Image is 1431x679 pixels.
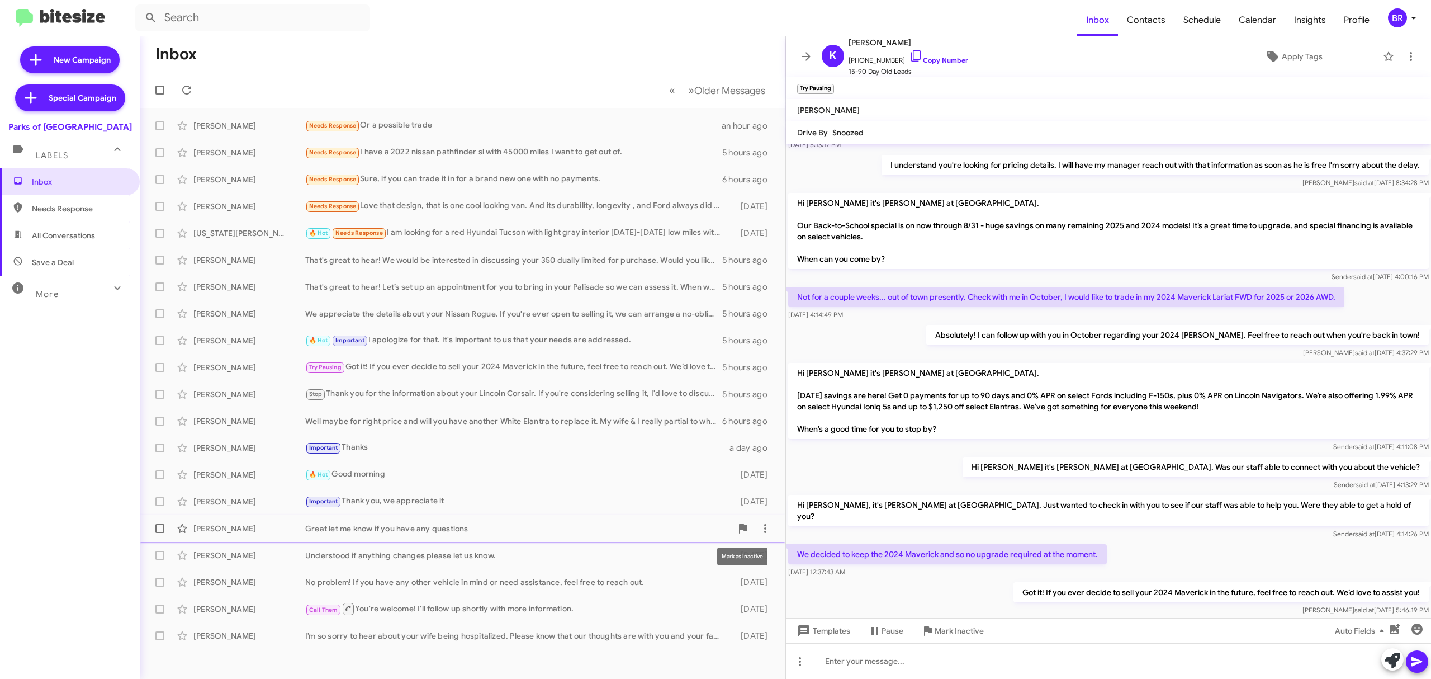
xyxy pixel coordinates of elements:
span: 🔥 Hot [309,471,328,478]
div: Got it! If you ever decide to sell your 2024 Maverick in the future, feel free to reach out. We’d... [305,361,722,374]
p: Hi [PERSON_NAME], it's [PERSON_NAME] at [GEOGRAPHIC_DATA]. Just wanted to check in with you to se... [788,495,1429,526]
span: said at [1353,272,1373,281]
div: Understood if anything changes please let us know. [305,550,728,561]
a: Insights [1285,4,1335,36]
a: Profile [1335,4,1378,36]
div: [DATE] [728,630,776,642]
div: Thank you, we appreciate it [305,495,728,508]
p: Got it! If you ever decide to sell your 2024 Maverick in the future, feel free to reach out. We’d... [1013,582,1429,602]
div: [PERSON_NAME] [193,254,305,266]
div: [PERSON_NAME] [193,630,305,642]
button: Templates [786,621,859,641]
button: Auto Fields [1326,621,1397,641]
span: Try Pausing [309,364,342,371]
a: Inbox [1077,4,1118,36]
div: 5 hours ago [722,254,776,266]
span: Inbox [32,176,127,187]
span: Needs Response [32,203,127,214]
span: Sender [DATE] 4:00:16 PM [1332,272,1429,281]
span: Apply Tags [1282,46,1323,67]
div: [PERSON_NAME] [193,147,305,158]
div: [PERSON_NAME] [193,201,305,212]
span: [PERSON_NAME] [797,105,860,115]
span: [DATE] 12:37:43 AM [788,568,845,576]
span: 15-90 Day Old Leads [849,66,968,77]
span: Save a Deal [32,257,74,268]
div: [PERSON_NAME] [193,174,305,185]
div: Thanks [305,441,728,454]
div: BR [1388,8,1407,27]
div: [DATE] [728,603,776,615]
span: Special Campaign [49,92,116,103]
div: [PERSON_NAME] [193,469,305,480]
a: Copy Number [909,56,968,64]
span: said at [1356,480,1375,489]
div: That's great to hear! Let’s set up an appointment for you to bring in your Palisade so we can ass... [305,281,722,293]
span: Templates [795,621,850,641]
div: [US_STATE][PERSON_NAME] [193,228,305,239]
span: Drive By [797,128,828,138]
div: Mark as Inactive [717,548,767,565]
span: Important [309,444,338,451]
div: [PERSON_NAME] [193,335,305,346]
p: Absolutely! I can follow up with you in October regarding your 2024 [PERSON_NAME]. Feel free to r... [926,325,1429,345]
a: Calendar [1230,4,1285,36]
div: 5 hours ago [722,147,776,158]
div: [PERSON_NAME] [193,496,305,507]
span: [PHONE_NUMBER] [849,49,968,66]
div: Thank you for the information about your Lincoln Corsair. If you're considering selling it, I'd l... [305,388,722,400]
input: Search [135,4,370,31]
div: I have a 2022 nissan pathfinder sl with 45000 miles I want to get out of. [305,146,722,159]
button: Previous [662,79,682,102]
span: Call Them [309,606,338,614]
span: All Conversations [32,230,95,241]
div: I’m so sorry to hear about your wife being hospitalized. Please know that our thoughts are with y... [305,630,728,642]
span: 🔥 Hot [309,337,328,344]
div: 6 hours ago [722,416,776,427]
span: said at [1354,178,1374,187]
span: Sender [DATE] 4:13:29 PM [1334,480,1429,489]
span: « [669,83,675,97]
span: New Campaign [54,54,111,65]
div: [DATE] [728,201,776,212]
div: [PERSON_NAME] [193,389,305,400]
div: 5 hours ago [722,281,776,293]
p: Hi [PERSON_NAME] it's [PERSON_NAME] at [GEOGRAPHIC_DATA]. Was our staff able to connect with you ... [963,457,1429,477]
nav: Page navigation example [663,79,772,102]
div: [PERSON_NAME] [193,120,305,131]
span: Auto Fields [1335,621,1389,641]
div: [PERSON_NAME] [193,281,305,293]
span: K [829,47,837,65]
span: Needs Response [309,202,357,210]
p: Hi [PERSON_NAME] it's [PERSON_NAME] at [GEOGRAPHIC_DATA]. [DATE] savings are here! Get 0 payments... [788,363,1429,439]
div: [PERSON_NAME] [193,416,305,427]
span: said at [1355,442,1375,451]
span: Stop [309,390,323,398]
p: I understand you're looking for pricing details. I will have my manager reach out with that infor... [882,155,1429,175]
button: Apply Tags [1209,46,1377,67]
div: Good morning [305,468,728,481]
div: an hour ago [722,120,776,131]
p: Not for a couple weeks... out of town presently. Check with me in October, I would like to trade ... [788,287,1344,307]
div: 5 hours ago [722,362,776,373]
div: Great let me know if you have any questions [305,523,732,534]
span: [DATE] 4:14:49 PM [788,310,843,319]
span: Schedule [1174,4,1230,36]
button: BR [1378,8,1419,27]
span: [PERSON_NAME] [849,36,968,49]
span: More [36,289,59,299]
span: said at [1354,606,1374,614]
button: Mark Inactive [912,621,993,641]
button: Pause [859,621,912,641]
a: Contacts [1118,4,1174,36]
div: [DATE] [728,469,776,480]
span: Older Messages [694,84,765,97]
div: [PERSON_NAME] [193,308,305,319]
div: I apologize for that. It's important to us that your needs are addressed. [305,334,722,347]
span: [DATE] 5:13:17 PM [788,140,841,149]
span: said at [1355,348,1375,357]
div: You're welcome! I'll follow up shortly with more information. [305,602,728,616]
div: No problem! If you have any other vehicle in mind or need assistance, feel free to reach out. [305,577,728,588]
